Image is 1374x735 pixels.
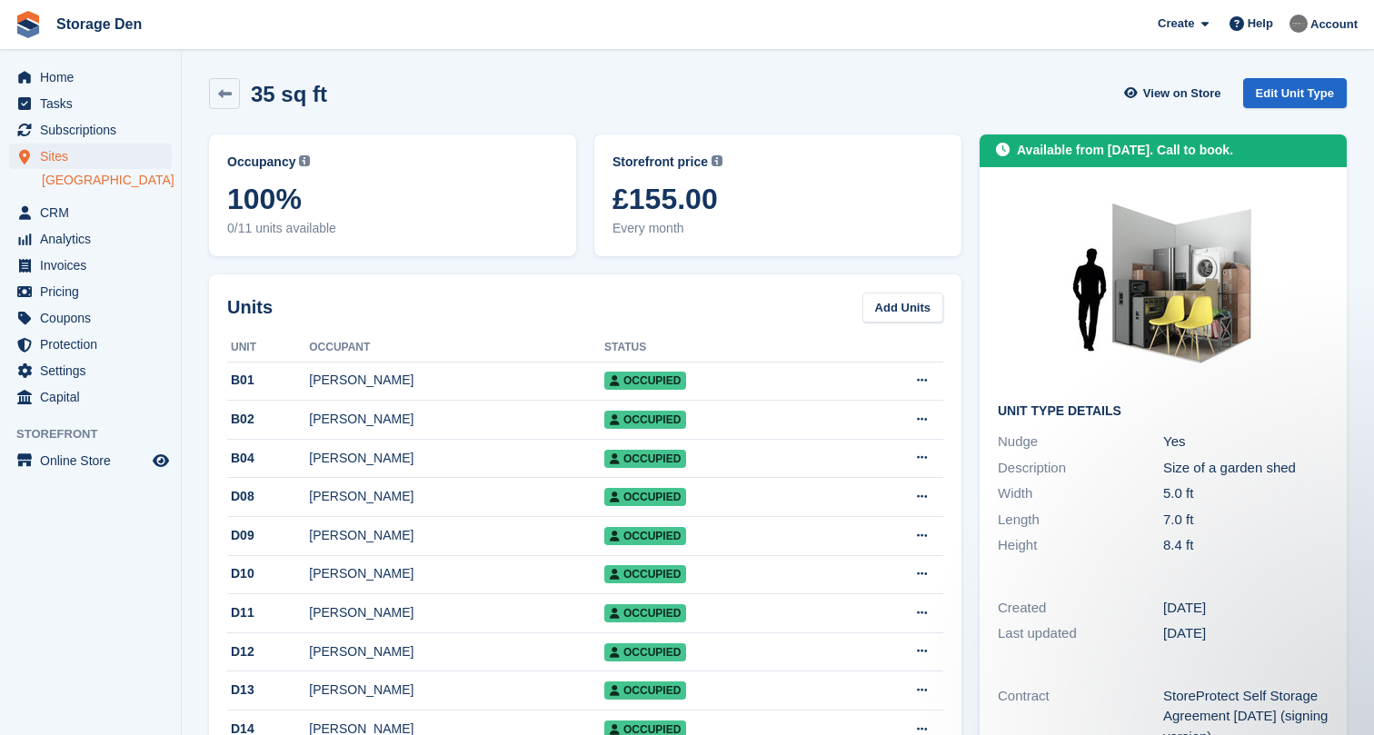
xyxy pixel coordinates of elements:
[42,172,172,189] a: [GEOGRAPHIC_DATA]
[9,279,172,304] a: menu
[604,643,686,661] span: Occupied
[1163,535,1329,556] div: 8.4 ft
[227,603,309,622] div: D11
[309,333,604,363] th: Occupant
[604,372,686,390] span: Occupied
[15,11,42,38] img: stora-icon-8386f47178a22dfd0bd8f6a31ec36ba5ce8667c1dd55bd0f319d3a0aa187defe.svg
[604,604,686,622] span: Occupied
[227,333,309,363] th: Unit
[862,293,943,323] a: Add Units
[40,279,149,304] span: Pricing
[604,527,686,545] span: Occupied
[40,305,149,331] span: Coupons
[49,9,149,39] a: Storage Den
[227,371,309,390] div: B01
[40,91,149,116] span: Tasks
[227,293,273,321] h2: Units
[40,358,149,383] span: Settings
[1243,78,1347,108] a: Edit Unit Type
[299,155,310,166] img: icon-info-grey-7440780725fd019a000dd9b08b2336e03edf1995a4989e88bcd33f0948082b44.svg
[40,448,149,473] span: Online Store
[1027,185,1299,390] img: 35-sqft-unit.jpg
[309,680,604,700] div: [PERSON_NAME]
[9,144,172,169] a: menu
[9,200,172,225] a: menu
[9,226,172,252] a: menu
[998,483,1163,504] div: Width
[227,680,309,700] div: D13
[998,432,1163,452] div: Nudge
[612,219,943,238] span: Every month
[227,487,309,506] div: D08
[1289,15,1308,33] img: Brian Barbour
[309,564,604,583] div: [PERSON_NAME]
[227,410,309,429] div: B02
[309,371,604,390] div: [PERSON_NAME]
[309,603,604,622] div: [PERSON_NAME]
[227,153,295,172] span: Occupancy
[604,450,686,468] span: Occupied
[1248,15,1273,33] span: Help
[251,82,327,106] h2: 35 sq ft
[227,449,309,468] div: B04
[1143,84,1221,103] span: View on Store
[612,153,708,172] span: Storefront price
[16,425,181,443] span: Storefront
[1163,432,1329,452] div: Yes
[40,226,149,252] span: Analytics
[1017,141,1233,160] div: Available from [DATE]. Call to book.
[1122,78,1229,108] a: View on Store
[309,487,604,506] div: [PERSON_NAME]
[40,117,149,143] span: Subscriptions
[604,333,836,363] th: Status
[9,332,172,357] a: menu
[40,253,149,278] span: Invoices
[1163,623,1329,644] div: [DATE]
[9,65,172,90] a: menu
[998,535,1163,556] div: Height
[40,332,149,357] span: Protection
[1163,598,1329,619] div: [DATE]
[998,623,1163,644] div: Last updated
[1158,15,1194,33] span: Create
[9,91,172,116] a: menu
[1163,458,1329,479] div: Size of a garden shed
[9,384,172,410] a: menu
[1163,510,1329,531] div: 7.0 ft
[9,305,172,331] a: menu
[998,510,1163,531] div: Length
[9,117,172,143] a: menu
[309,449,604,468] div: [PERSON_NAME]
[604,488,686,506] span: Occupied
[998,458,1163,479] div: Description
[309,410,604,429] div: [PERSON_NAME]
[40,384,149,410] span: Capital
[612,183,943,215] span: £155.00
[227,642,309,661] div: D12
[150,450,172,472] a: Preview store
[9,253,172,278] a: menu
[998,404,1329,419] h2: Unit Type details
[227,526,309,545] div: D09
[604,411,686,429] span: Occupied
[40,65,149,90] span: Home
[998,598,1163,619] div: Created
[227,564,309,583] div: D10
[227,183,558,215] span: 100%
[9,448,172,473] a: menu
[40,200,149,225] span: CRM
[9,358,172,383] a: menu
[1163,483,1329,504] div: 5.0 ft
[227,219,558,238] span: 0/11 units available
[309,526,604,545] div: [PERSON_NAME]
[309,642,604,661] div: [PERSON_NAME]
[604,681,686,700] span: Occupied
[604,565,686,583] span: Occupied
[1310,15,1358,34] span: Account
[712,155,722,166] img: icon-info-grey-7440780725fd019a000dd9b08b2336e03edf1995a4989e88bcd33f0948082b44.svg
[40,144,149,169] span: Sites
